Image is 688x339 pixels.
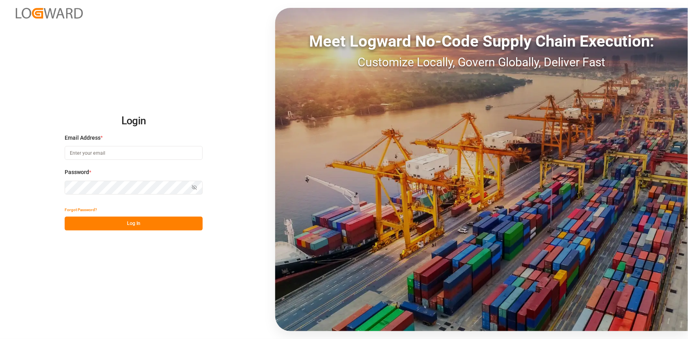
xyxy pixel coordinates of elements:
[16,8,83,19] img: Logward_new_orange.png
[65,168,89,176] span: Password
[65,217,203,230] button: Log In
[275,30,688,53] div: Meet Logward No-Code Supply Chain Execution:
[65,146,203,160] input: Enter your email
[65,134,101,142] span: Email Address
[275,53,688,71] div: Customize Locally, Govern Globally, Deliver Fast
[65,109,203,134] h2: Login
[65,203,97,217] button: Forgot Password?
